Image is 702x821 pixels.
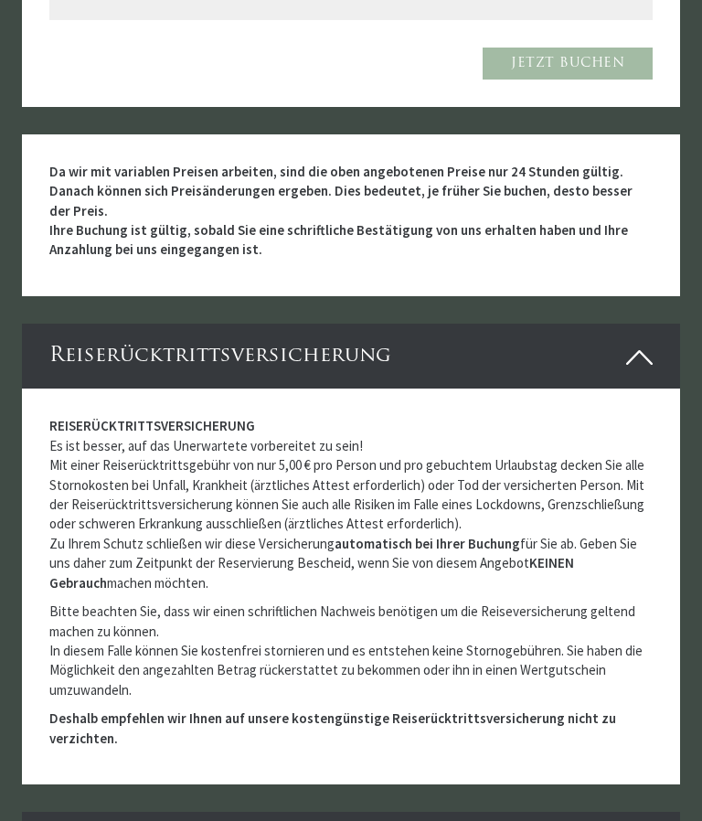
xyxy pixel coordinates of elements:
[14,48,270,101] div: Guten Tag, wie können wir Ihnen helfen?
[484,482,603,514] button: Senden
[27,85,261,97] small: 09:11
[49,602,653,699] p: Bitte beachten Sie, dass wir einen schriftlichen Nachweis benötigen um die Reiseversicherung gelt...
[49,417,255,434] strong: REISERÜCKTRITTSVERSICHERUNG
[49,709,616,746] strong: Deshalb empfehlen wir Ihnen auf unsere kostengünstige Reiserücktrittsversicherung nicht zu verzic...
[261,14,343,43] div: Dienstag
[22,324,680,389] div: Reiserücktrittsversicherung
[27,52,261,66] div: Montis – Active Nature Spa
[483,48,653,80] a: Jetzt buchen
[49,416,653,592] p: Es ist besser, auf das Unerwartete vorbereitet zu sein! Mit einer Reiserücktrittsgebühr von nur 5...
[49,163,633,259] strong: Da wir mit variablen Preisen arbeiten, sind die oben angebotenen Preise nur 24 Stunden gültig. Da...
[49,554,574,591] strong: KEINEN Gebrauch
[335,535,520,552] strong: automatisch bei Ihrer Buchung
